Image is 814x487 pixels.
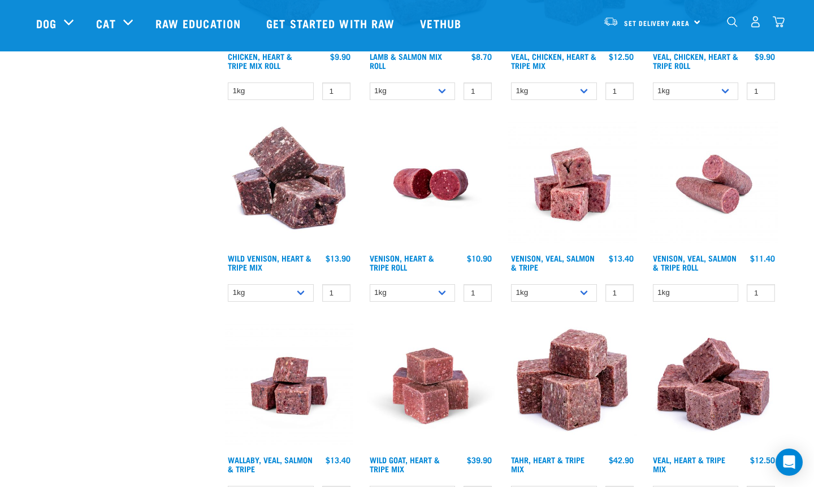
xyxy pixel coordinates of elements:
div: $12.50 [750,455,775,464]
div: $39.90 [467,455,492,464]
a: Venison, Heart & Tripe Roll [370,256,434,269]
input: 1 [464,82,492,100]
a: Cat [96,15,115,32]
img: Wallaby Veal Salmon Tripe 1642 [225,322,353,450]
div: $8.70 [471,52,492,61]
input: 1 [747,284,775,302]
span: Set Delivery Area [624,21,690,25]
div: $11.40 [750,254,775,263]
img: Venison Veal Salmon Tripe 1651 [650,120,778,249]
div: $42.90 [609,455,634,464]
div: $9.90 [755,52,775,61]
a: Veal, Chicken, Heart & Tripe Roll [653,54,738,67]
a: Veal, Chicken, Heart & Tripe Mix [511,54,596,67]
a: Wild Venison, Heart & Tripe Mix [228,256,311,269]
img: Tahr Heart Tripe Mix 01 [508,322,637,450]
a: Wild Goat, Heart & Tripe Mix [370,458,440,471]
div: Open Intercom Messenger [776,449,803,476]
img: Goat Heart Tripe 8451 [367,322,495,450]
img: Venison Veal Salmon Tripe 1621 [508,120,637,249]
a: Dog [36,15,57,32]
img: Raw Essentials Venison Heart & Tripe Hypoallergenic Raw Pet Food Bulk Roll Unwrapped [367,120,495,249]
div: $12.50 [609,52,634,61]
input: 1 [464,284,492,302]
a: Vethub [409,1,475,46]
a: Raw Education [144,1,255,46]
a: Chicken, Heart & Tripe Mix Roll [228,54,292,67]
img: home-icon-1@2x.png [727,16,738,27]
a: Venison, Veal, Salmon & Tripe [511,256,595,269]
img: 1171 Venison Heart Tripe Mix 01 [225,120,353,249]
input: 1 [605,284,634,302]
div: $10.90 [467,254,492,263]
div: $9.90 [330,52,350,61]
img: user.png [750,16,761,28]
a: Veal, Heart & Tripe Mix [653,458,725,471]
a: Wallaby, Veal, Salmon & Tripe [228,458,313,471]
input: 1 [747,82,775,100]
input: 1 [605,82,634,100]
div: $13.90 [326,254,350,263]
img: Cubes [650,322,778,450]
a: Get started with Raw [255,1,409,46]
input: 1 [322,82,350,100]
input: 1 [322,284,350,302]
a: Lamb & Salmon Mix Roll [370,54,442,67]
a: Tahr, Heart & Tripe Mix [511,458,584,471]
a: Venison, Veal, Salmon & Tripe Roll [653,256,737,269]
div: $13.40 [609,254,634,263]
img: home-icon@2x.png [773,16,785,28]
div: $13.40 [326,455,350,464]
img: van-moving.png [603,16,618,27]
